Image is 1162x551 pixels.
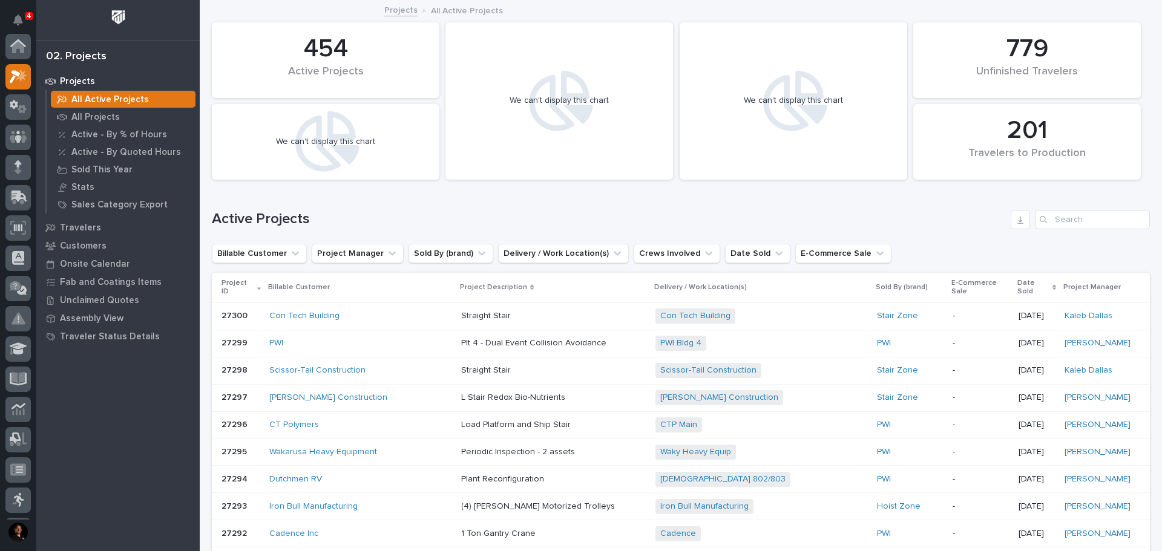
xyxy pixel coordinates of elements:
div: Notifications4 [15,15,31,34]
a: PWI [877,474,891,484]
a: Cadence [660,529,696,539]
p: 1 Ton Gantry Crane [461,529,646,539]
p: Plant Reconfiguration [461,474,646,484]
a: PWI [269,338,283,348]
a: Wakarusa Heavy Equipment [269,447,377,457]
p: Active - By Quoted Hours [71,147,181,158]
tr: 2729827298 Scissor-Tail Construction Straight StairScissor-Tail Construction Stair Zone -[DATE]Ka... [212,357,1150,384]
img: Workspace Logo [107,6,130,28]
button: Delivery / Work Location(s) [498,244,629,263]
p: Billable Customer [268,281,330,294]
a: Projects [384,2,418,16]
a: Customers [36,236,200,255]
a: Hoist Zone [877,501,921,512]
div: 02. Projects [46,50,107,64]
a: Cadence Inc [269,529,318,539]
a: Kaleb Dallas [1065,311,1112,321]
p: [DATE] [1019,338,1055,348]
p: Assembly View [60,313,123,324]
p: E-Commerce Sale [951,276,1010,299]
a: Kaleb Dallas [1065,365,1112,376]
a: PWI [877,420,891,430]
h1: Active Projects [212,210,1006,228]
p: - [953,311,1009,321]
a: Projects [36,72,200,90]
p: 27293 [222,499,249,512]
p: 27299 [222,336,250,348]
a: PWI [877,338,891,348]
a: Onsite Calendar [36,255,200,273]
p: Projects [60,76,95,87]
tr: 2729927299 PWI Plt 4 - Dual Event Collision AvoidancePWI Bldg 4 PWI -[DATE][PERSON_NAME] [212,330,1150,357]
a: CT Polymers [269,420,319,430]
tr: 2730027300 Con Tech Building Straight StairCon Tech Building Stair Zone -[DATE]Kaleb Dallas [212,302,1150,330]
p: Date Sold [1017,276,1049,299]
p: Straight Stair [461,311,646,321]
p: 27296 [222,417,250,430]
p: Traveler Status Details [60,331,160,342]
p: - [953,501,1009,512]
a: Con Tech Building [660,311,730,321]
a: [PERSON_NAME] [1065,338,1131,348]
div: 454 [232,34,419,64]
p: - [953,393,1009,403]
a: Stair Zone [877,365,918,376]
a: [PERSON_NAME] [1065,393,1131,403]
a: Fab and Coatings Items [36,273,200,291]
a: All Projects [47,108,200,125]
a: PWI [877,447,891,457]
button: Date Sold [725,244,790,263]
a: Con Tech Building [269,311,340,321]
p: Customers [60,241,107,252]
p: Project ID [222,276,254,299]
tr: 2729527295 Wakarusa Heavy Equipment Periodic Inspection - 2 assetsWaky Heavy Equip PWI -[DATE][PE... [212,439,1150,466]
a: PWI [877,529,891,539]
div: 779 [934,34,1120,64]
p: - [953,474,1009,484]
div: We can't display this chart [510,96,609,106]
tr: 2729727297 [PERSON_NAME] Construction L Stair Redox Bio-Nutrients[PERSON_NAME] Construction Stair... [212,384,1150,411]
p: Unclaimed Quotes [60,295,139,306]
p: 27300 [222,308,250,321]
p: Straight Stair [461,365,646,376]
a: Active - By Quoted Hours [47,143,200,160]
a: PWI Bldg 4 [660,338,701,348]
a: Stats [47,178,200,195]
input: Search [1035,210,1150,229]
a: Stair Zone [877,393,918,403]
p: Fab and Coatings Items [60,277,162,288]
p: 27295 [222,445,249,457]
p: 27298 [222,363,250,376]
button: Billable Customer [212,244,307,263]
p: [DATE] [1019,311,1055,321]
p: Sold By (brand) [876,281,928,294]
button: E-Commerce Sale [795,244,891,263]
p: 27297 [222,390,250,403]
a: [PERSON_NAME] [1065,447,1131,457]
a: Iron Bull Manufacturing [269,501,358,512]
button: Project Manager [312,244,404,263]
p: [DATE] [1019,420,1055,430]
div: Active Projects [232,65,419,91]
p: - [953,365,1009,376]
button: Sold By (brand) [409,244,493,263]
p: Project Manager [1063,281,1121,294]
button: Notifications [5,7,31,33]
div: We can't display this chart [276,137,375,147]
p: Periodic Inspection - 2 assets [461,447,646,457]
p: Load Platform and Ship Stair [461,420,646,430]
button: users-avatar [5,520,31,545]
p: Project Description [460,281,527,294]
a: CTP Main [660,420,697,430]
p: 27294 [222,472,250,484]
tr: 2729327293 Iron Bull Manufacturing (4) [PERSON_NAME] Motorized TrolleysIron Bull Manufacturing Ho... [212,493,1150,520]
p: [DATE] [1019,393,1055,403]
tr: 2729427294 Dutchmen RV Plant Reconfiguration[DEMOGRAPHIC_DATA] 802/803 PWI -[DATE][PERSON_NAME] [212,466,1150,493]
a: Sales Category Export [47,196,200,213]
p: - [953,447,1009,457]
p: (4) [PERSON_NAME] Motorized Trolleys [461,501,646,512]
p: All Active Projects [71,94,149,105]
a: Stair Zone [877,311,918,321]
p: Onsite Calendar [60,259,130,270]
